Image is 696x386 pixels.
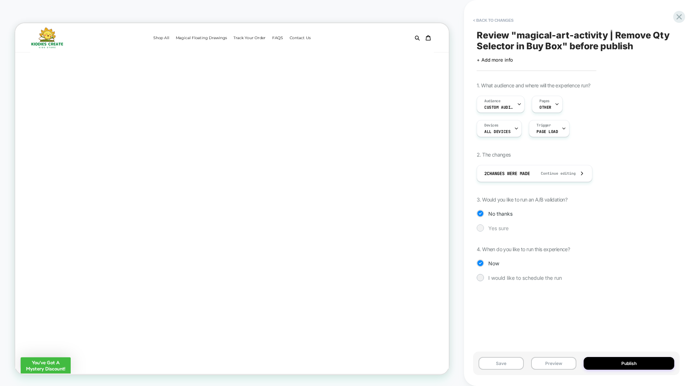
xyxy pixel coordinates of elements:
span: 1. What audience and where will the experience run? [477,82,590,88]
span: Review " magical-art-activity | Remove Qty Selector in Buy Box " before publish [477,30,676,51]
span: Yes sure [488,225,509,231]
a: Contact Us [362,14,398,24]
span: + Add more info [477,57,513,63]
a: Shop All [181,14,209,24]
button: Publish [584,357,674,370]
span: Contact Us [366,16,394,23]
button: Save [478,357,524,370]
span: No thanks [488,211,513,217]
a: Magical Floating Drawings [210,14,286,24]
span: Continue editing [534,171,576,176]
span: Now [488,260,499,266]
span: Track Your Order [291,16,334,23]
span: Page Load [536,129,558,134]
span: Pages [539,99,550,104]
span: Audience [484,99,501,104]
span: Shop All [184,16,205,23]
span: FAQS [343,16,357,23]
button: < Back to changes [469,14,517,26]
img: Kiddies Create™ [20,5,65,33]
span: 2 Changes were made [484,171,530,177]
span: OTHER [539,105,551,110]
a: FAQS [339,14,361,24]
span: ALL DEVICES [484,129,510,134]
span: Trigger [536,123,551,128]
span: 3. Would you like to run an A/B validation? [477,196,567,203]
button: Preview [531,357,576,370]
span: Custom Audience [484,105,513,110]
span: I would like to schedule the run [488,275,562,281]
a: Track Your Order [287,14,337,24]
span: Magical Floating Drawings [214,16,282,23]
span: 2. The changes [477,152,511,158]
span: Devices [484,123,498,128]
span: 4. When do you like to run this experience? [477,246,570,252]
